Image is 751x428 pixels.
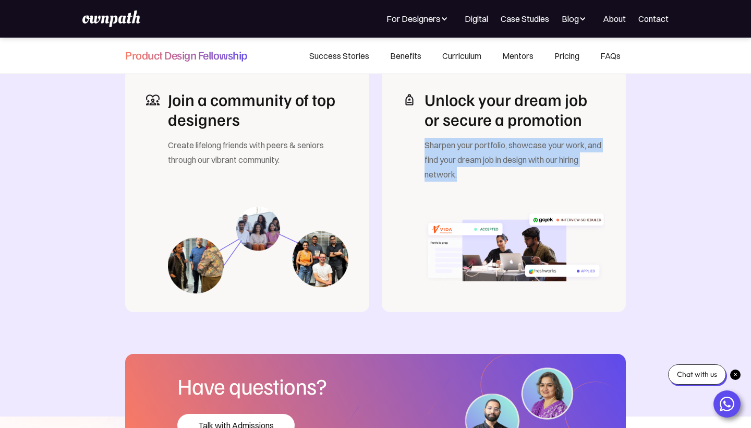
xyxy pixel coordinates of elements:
[492,38,544,74] a: Mentors
[425,89,605,129] h2: Unlock your dream job or secure a promotion
[380,38,432,74] a: Benefits
[638,13,669,25] a: Contact
[177,374,334,398] h1: Have questions?
[465,13,488,25] a: Digital
[544,38,590,74] a: Pricing
[299,38,380,74] a: Success Stories
[590,38,626,74] a: FAQs
[386,13,452,25] div: For Designers
[501,13,549,25] a: Case Studies
[125,38,247,70] a: Product Design Fellowship
[668,364,726,385] div: Chat with us
[432,38,492,74] a: Curriculum
[425,138,605,182] div: Sharpen your portfolio, showcase your work, and find your dream job in design with our hiring net...
[386,13,441,25] div: For Designers
[603,13,626,25] a: About
[562,13,579,25] div: Blog
[562,13,590,25] div: Blog
[168,89,348,129] h2: Join a community of top designers
[125,47,247,62] h4: Product Design Fellowship
[168,138,348,167] div: Create lifelong friends with peers & seniors through our vibrant community.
